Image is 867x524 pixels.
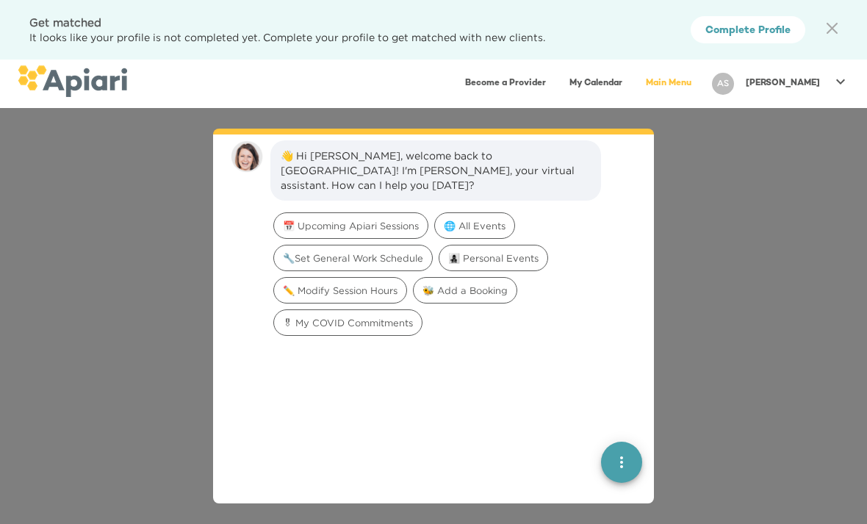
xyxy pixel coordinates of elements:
[434,212,515,239] div: 🌐 All Events
[274,219,428,233] span: 📅 Upcoming Apiari Sessions
[29,16,101,28] span: Get matched
[705,22,791,40] span: Complete Profile
[18,65,127,97] img: logo
[712,73,734,95] div: AS
[691,16,805,44] button: Complete Profile
[456,68,555,98] a: Become a Provider
[746,77,820,90] p: [PERSON_NAME]
[274,284,406,298] span: ✏️ Modify Session Hours
[439,251,547,265] span: 👩‍👧‍👦 Personal Events
[273,245,433,271] div: 🔧Set General Work Schedule
[281,148,591,193] div: 👋 Hi [PERSON_NAME], welcome back to [GEOGRAPHIC_DATA]! I'm [PERSON_NAME], your virtual assistant....
[561,68,631,98] a: My Calendar
[273,309,422,336] div: 🎖 My COVID Commitments
[29,32,545,43] span: It looks like your profile is not completed yet. Complete your profile to get matched with new cl...
[439,245,548,271] div: 👩‍👧‍👦 Personal Events
[274,316,422,330] span: 🎖 My COVID Commitments
[435,219,514,233] span: 🌐 All Events
[413,277,517,304] div: 🐝 Add a Booking
[231,140,263,173] img: amy.37686e0395c82528988e.png
[637,68,700,98] a: Main Menu
[273,212,428,239] div: 📅 Upcoming Apiari Sessions
[274,251,432,265] span: 🔧Set General Work Schedule
[601,442,642,483] button: quick menu
[273,277,407,304] div: ✏️ Modify Session Hours
[414,284,517,298] span: 🐝 Add a Booking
